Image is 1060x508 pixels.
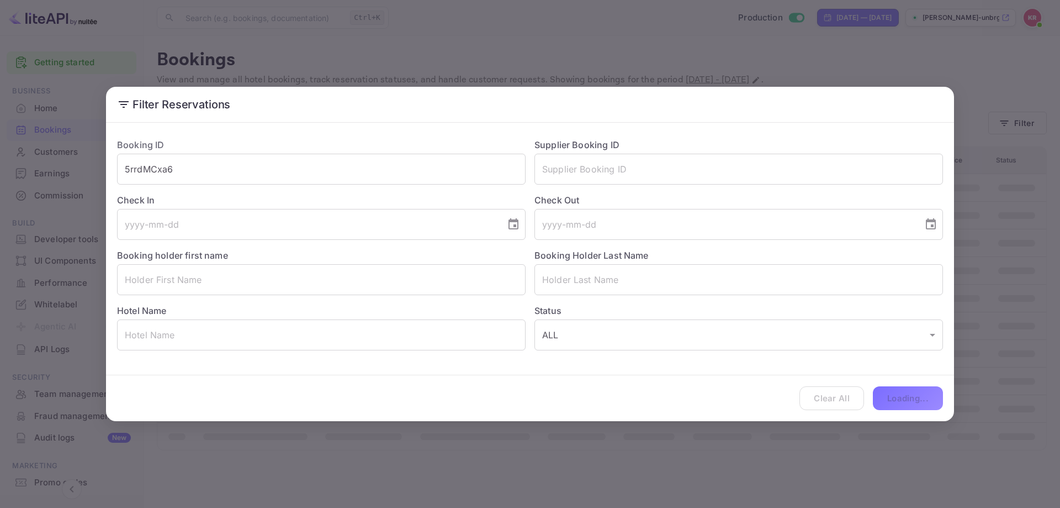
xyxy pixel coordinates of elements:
label: Booking ID [117,139,165,150]
label: Booking holder first name [117,250,228,261]
label: Check Out [534,193,943,207]
label: Hotel Name [117,305,167,316]
button: Choose date [920,213,942,235]
input: Supplier Booking ID [534,154,943,185]
input: yyyy-mm-dd [117,209,498,240]
input: Holder First Name [117,264,526,295]
div: ALL [534,320,943,350]
input: Hotel Name [117,320,526,350]
label: Booking Holder Last Name [534,250,649,261]
label: Check In [117,193,526,207]
label: Supplier Booking ID [534,139,619,150]
h2: Filter Reservations [106,87,954,122]
label: Status [534,304,943,317]
input: Holder Last Name [534,264,943,295]
input: Booking ID [117,154,526,185]
input: yyyy-mm-dd [534,209,915,240]
button: Choose date [502,213,524,235]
